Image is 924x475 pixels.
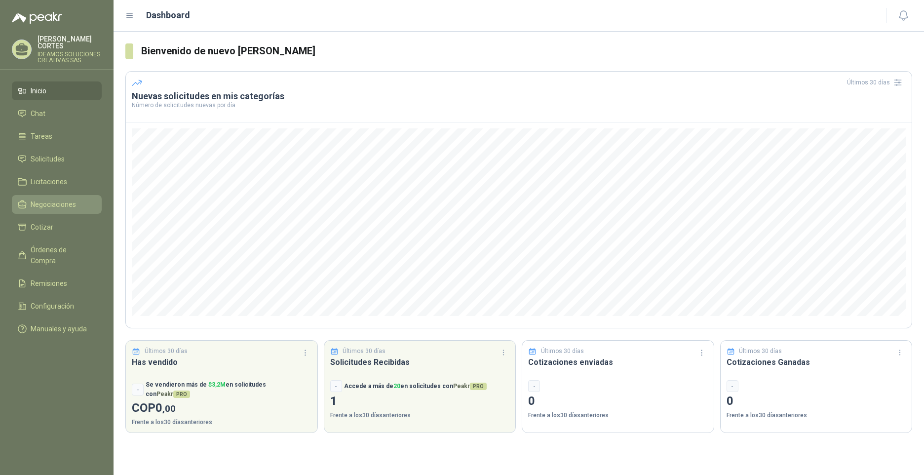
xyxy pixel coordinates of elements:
[393,383,400,390] span: 20
[31,176,67,187] span: Licitaciones
[12,195,102,214] a: Negociaciones
[528,380,540,392] div: -
[470,383,487,390] span: PRO
[330,356,510,368] h3: Solicitudes Recibidas
[146,380,311,399] p: Se vendieron más de en solicitudes con
[344,382,487,391] p: Accede a más de en solicitudes con
[31,222,53,233] span: Cotizar
[208,381,226,388] span: $ 3,2M
[727,392,906,411] p: 0
[847,75,906,90] div: Últimos 30 días
[739,347,782,356] p: Últimos 30 días
[132,384,144,396] div: -
[12,12,62,24] img: Logo peakr
[31,278,67,289] span: Remisiones
[31,323,87,334] span: Manuales y ayuda
[727,411,906,420] p: Frente a los 30 días anteriores
[31,85,46,96] span: Inicio
[31,199,76,210] span: Negociaciones
[173,391,190,398] span: PRO
[12,104,102,123] a: Chat
[31,131,52,142] span: Tareas
[330,411,510,420] p: Frente a los 30 días anteriores
[528,411,708,420] p: Frente a los 30 días anteriores
[31,301,74,312] span: Configuración
[38,36,102,49] p: [PERSON_NAME] CORTES
[12,150,102,168] a: Solicitudes
[31,154,65,164] span: Solicitudes
[453,383,487,390] span: Peakr
[12,127,102,146] a: Tareas
[528,392,708,411] p: 0
[132,399,311,418] p: COP
[343,347,385,356] p: Últimos 30 días
[146,8,190,22] h1: Dashboard
[132,356,311,368] h3: Has vendido
[132,90,906,102] h3: Nuevas solicitudes en mis categorías
[31,108,45,119] span: Chat
[145,347,188,356] p: Últimos 30 días
[31,244,92,266] span: Órdenes de Compra
[155,401,176,415] span: 0
[12,319,102,338] a: Manuales y ayuda
[132,418,311,427] p: Frente a los 30 días anteriores
[330,380,342,392] div: -
[162,403,176,414] span: ,00
[12,218,102,237] a: Cotizar
[132,102,906,108] p: Número de solicitudes nuevas por día
[12,172,102,191] a: Licitaciones
[38,51,102,63] p: IDEAMOS SOLUCIONES CREATIVAS SAS
[141,43,912,59] h3: Bienvenido de nuevo [PERSON_NAME]
[528,356,708,368] h3: Cotizaciones enviadas
[12,297,102,316] a: Configuración
[541,347,584,356] p: Últimos 30 días
[727,380,738,392] div: -
[12,81,102,100] a: Inicio
[727,356,906,368] h3: Cotizaciones Ganadas
[12,274,102,293] a: Remisiones
[156,391,190,397] span: Peakr
[12,240,102,270] a: Órdenes de Compra
[330,392,510,411] p: 1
